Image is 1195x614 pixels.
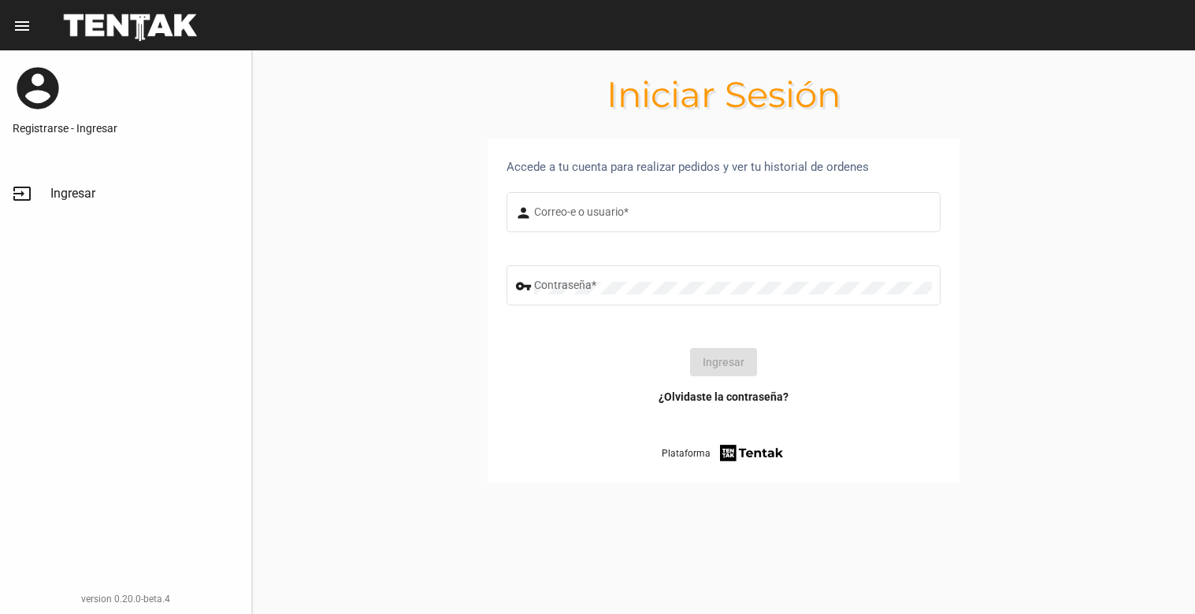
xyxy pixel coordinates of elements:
[13,63,63,113] mat-icon: account_circle
[662,442,785,464] a: Plataforma
[13,591,239,607] div: version 0.20.0-beta.4
[690,348,757,376] button: Ingresar
[659,389,789,405] a: ¿Olvidaste la contraseña?
[515,204,534,223] mat-icon: person
[13,17,32,35] mat-icon: menu
[662,446,711,461] span: Plataforma
[515,277,534,296] mat-icon: vpn_key
[50,186,95,202] span: Ingresar
[13,120,239,136] a: Registrarse - Ingresar
[252,82,1195,107] h1: Iniciar Sesión
[718,442,785,464] img: tentak-firm.png
[507,157,941,176] div: Accede a tu cuenta para realizar pedidos y ver tu historial de ordenes
[13,184,32,203] mat-icon: input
